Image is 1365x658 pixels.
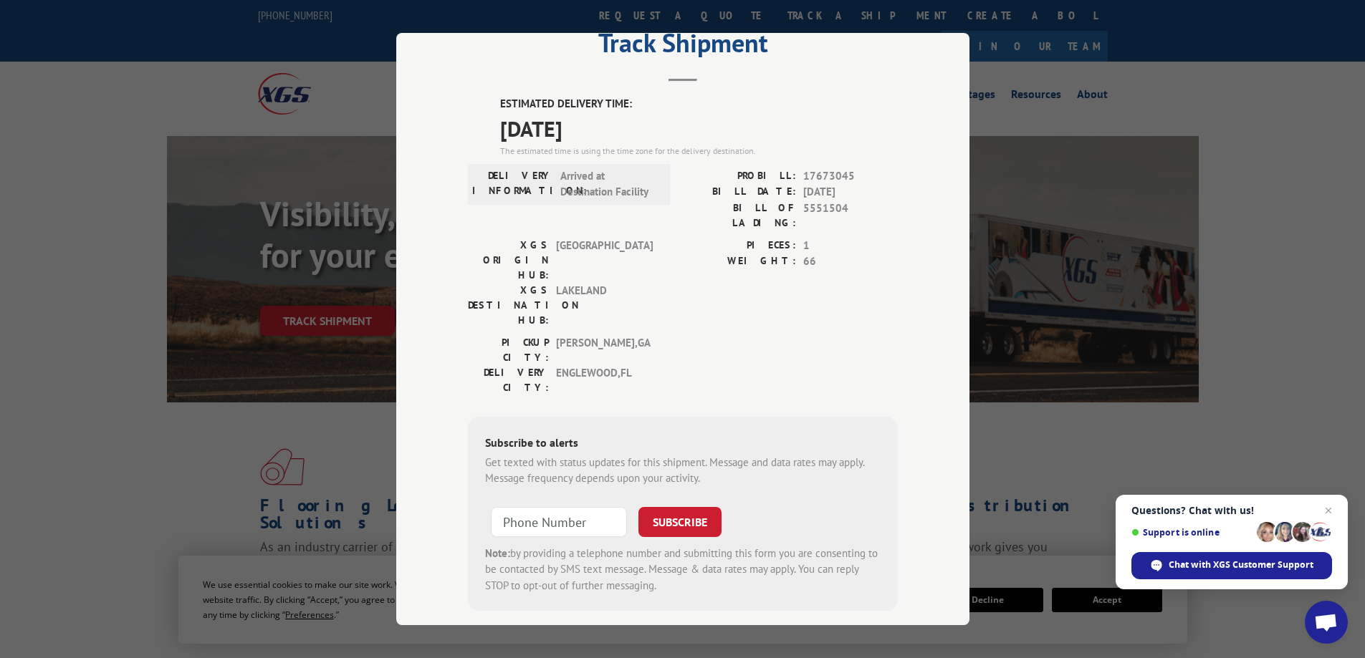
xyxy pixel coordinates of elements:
span: Support is online [1131,527,1252,538]
span: [DATE] [500,112,898,145]
div: Get texted with status updates for this shipment. Message and data rates may apply. Message frequ... [485,455,881,487]
div: Open chat [1305,601,1348,644]
span: Close chat [1320,502,1337,519]
span: ENGLEWOOD , FL [556,365,653,395]
span: [DATE] [803,184,898,200]
label: DELIVERY CITY: [468,365,549,395]
div: Chat with XGS Customer Support [1131,552,1332,579]
label: PICKUP CITY: [468,335,549,365]
span: 1 [803,238,898,254]
label: DELIVERY INFORMATION: [472,168,553,200]
span: Arrived at Destination Facility [560,168,657,200]
button: SUBSCRIBE [638,507,722,537]
span: LAKELAND [556,283,653,328]
span: 66 [803,253,898,270]
label: BILL DATE: [683,184,796,200]
span: 5551504 [803,200,898,231]
div: The estimated time is using the time zone for the delivery destination. [500,145,898,158]
label: BILL OF LADING: [683,200,796,231]
span: 17673045 [803,168,898,185]
label: PIECES: [683,238,796,254]
span: Questions? Chat with us! [1131,505,1332,516]
label: XGS DESTINATION HUB: [468,283,549,328]
span: Chat with XGS Customer Support [1169,558,1313,571]
div: by providing a telephone number and submitting this form you are consenting to be contacted by SM... [485,546,881,594]
span: [PERSON_NAME] , GA [556,335,653,365]
input: Phone Number [491,507,627,537]
strong: Note: [485,546,510,560]
div: Subscribe to alerts [485,434,881,455]
label: XGS ORIGIN HUB: [468,238,549,283]
label: ESTIMATED DELIVERY TIME: [500,96,898,112]
label: PROBILL: [683,168,796,185]
h2: Track Shipment [468,33,898,60]
span: [GEOGRAPHIC_DATA] [556,238,653,283]
label: WEIGHT: [683,253,796,270]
